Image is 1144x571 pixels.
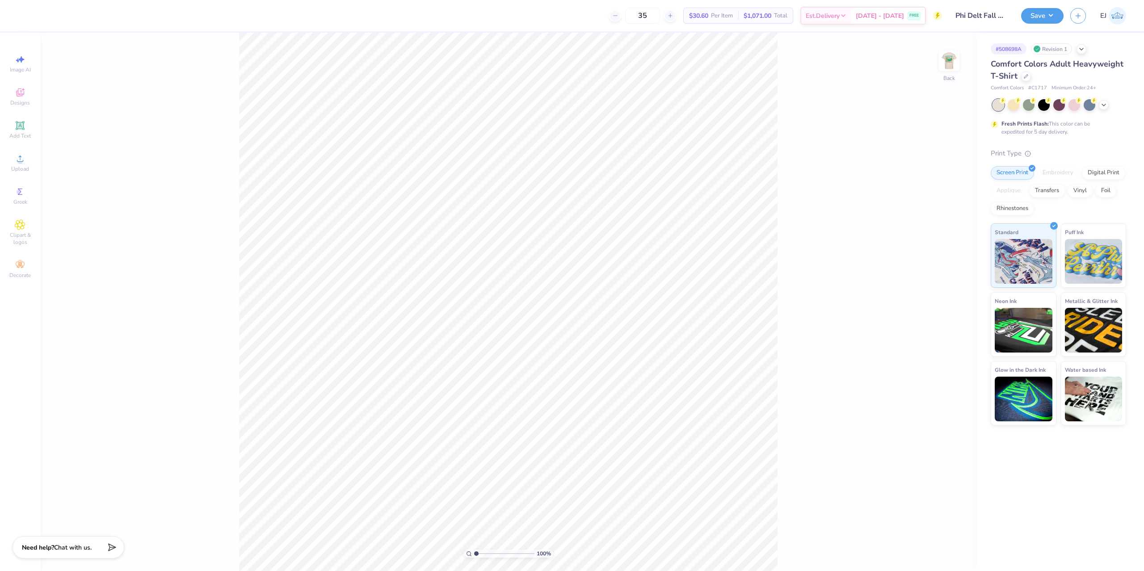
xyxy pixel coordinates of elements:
[991,184,1026,197] div: Applique
[22,543,54,552] strong: Need help?
[1028,84,1047,92] span: # C1717
[991,84,1024,92] span: Comfort Colors
[1001,120,1111,136] div: This color can be expedited for 5 day delivery.
[991,43,1026,55] div: # 508698A
[995,308,1052,353] img: Neon Ink
[774,11,787,21] span: Total
[10,66,31,73] span: Image AI
[991,202,1034,215] div: Rhinestones
[9,272,31,279] span: Decorate
[1051,84,1096,92] span: Minimum Order: 24 +
[744,11,771,21] span: $1,071.00
[995,296,1017,306] span: Neon Ink
[995,227,1018,237] span: Standard
[1031,43,1072,55] div: Revision 1
[13,198,27,206] span: Greek
[10,99,30,106] span: Designs
[54,543,92,552] span: Chat with us.
[856,11,904,21] span: [DATE] - [DATE]
[537,550,551,558] span: 100 %
[1037,166,1079,180] div: Embroidery
[1065,377,1123,421] img: Water based Ink
[1109,7,1126,25] img: Edgardo Jr
[995,365,1046,374] span: Glow in the Dark Ink
[1021,8,1064,24] button: Save
[1082,166,1125,180] div: Digital Print
[689,11,708,21] span: $30.60
[940,52,958,70] img: Back
[625,8,660,24] input: – –
[991,148,1126,159] div: Print Type
[711,11,733,21] span: Per Item
[11,165,29,172] span: Upload
[1068,184,1093,197] div: Vinyl
[1001,120,1049,127] strong: Fresh Prints Flash:
[1095,184,1116,197] div: Foil
[991,59,1123,81] span: Comfort Colors Adult Heavyweight T-Shirt
[9,132,31,139] span: Add Text
[995,377,1052,421] img: Glow in the Dark Ink
[1065,296,1118,306] span: Metallic & Glitter Ink
[1065,227,1084,237] span: Puff Ink
[943,74,955,82] div: Back
[949,7,1014,25] input: Untitled Design
[1029,184,1065,197] div: Transfers
[909,13,919,19] span: FREE
[1100,7,1126,25] a: EJ
[4,231,36,246] span: Clipart & logos
[991,166,1034,180] div: Screen Print
[995,239,1052,284] img: Standard
[1065,239,1123,284] img: Puff Ink
[1100,11,1106,21] span: EJ
[1065,308,1123,353] img: Metallic & Glitter Ink
[1065,365,1106,374] span: Water based Ink
[806,11,840,21] span: Est. Delivery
